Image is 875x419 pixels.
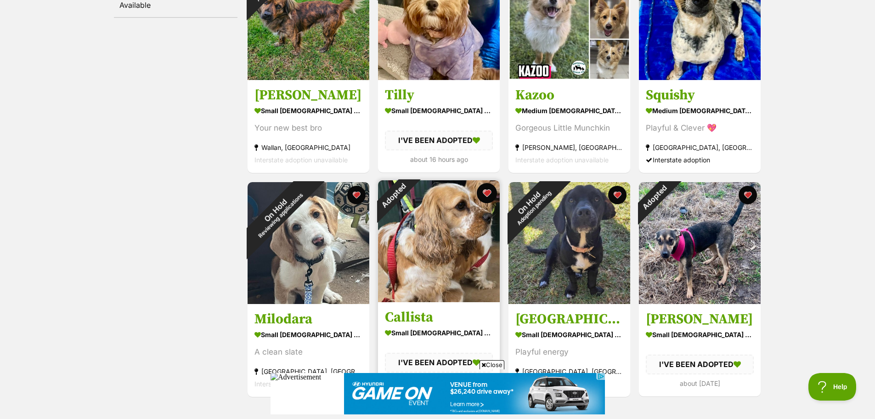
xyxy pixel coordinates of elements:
div: Adopted [366,168,420,223]
div: Interstate adoption [646,154,754,166]
span: Close [480,360,504,369]
img: Callista [378,180,500,302]
img: Milodara [248,182,369,304]
div: about 16 hours ago [385,153,493,166]
div: Your new best bro [254,122,362,135]
h3: [PERSON_NAME] [646,310,754,328]
h3: Milodara [254,310,362,328]
div: I'VE BEEN ADOPTED [385,131,493,150]
a: Tilly small [DEMOGRAPHIC_DATA] Dog I'VE BEEN ADOPTED about 16 hours ago favourite [378,80,500,172]
div: small [DEMOGRAPHIC_DATA] Dog [385,326,493,339]
h3: [GEOGRAPHIC_DATA] [515,310,623,328]
button: favourite [739,186,757,204]
div: [GEOGRAPHIC_DATA], [GEOGRAPHIC_DATA] [515,365,623,378]
div: Adopted [627,170,681,225]
a: On HoldAdoption pending [248,73,369,82]
h3: Squishy [646,87,754,104]
span: Interstate adoption unavailable [254,380,348,388]
h3: Kazoo [515,87,623,104]
div: I'VE BEEN ADOPTED [385,353,493,372]
h3: Callista [385,309,493,326]
div: small [DEMOGRAPHIC_DATA] Dog [254,104,362,118]
div: [PERSON_NAME], [GEOGRAPHIC_DATA] [515,142,623,154]
iframe: Advertisement [271,373,605,414]
a: Callista small [DEMOGRAPHIC_DATA] Dog I'VE BEEN ADOPTED [DATE] favourite [378,302,500,394]
div: small [DEMOGRAPHIC_DATA] Dog [254,328,362,341]
a: Adopted [378,73,500,82]
a: On HoldAdoption pending [508,297,630,306]
a: Milodara small [DEMOGRAPHIC_DATA] Dog A clean slate [GEOGRAPHIC_DATA], [GEOGRAPHIC_DATA] Intersta... [248,304,369,397]
div: medium [DEMOGRAPHIC_DATA] Dog [646,104,754,118]
a: Kazoo medium [DEMOGRAPHIC_DATA] Dog Gorgeous Little Munchkin [PERSON_NAME], [GEOGRAPHIC_DATA] Int... [508,80,630,173]
img: Paris [508,182,630,304]
div: about [DATE] [646,377,754,389]
div: [GEOGRAPHIC_DATA], [GEOGRAPHIC_DATA] [646,142,754,154]
div: A clean slate [254,346,362,358]
div: Interstate adoption [515,378,623,390]
a: Adopted [378,295,500,304]
div: Playful & Clever 💖 [646,122,754,135]
div: [GEOGRAPHIC_DATA], [GEOGRAPHIC_DATA] [254,365,362,378]
h3: Tilly [385,87,493,104]
a: Squishy medium [DEMOGRAPHIC_DATA] Dog Playful & Clever 💖 [GEOGRAPHIC_DATA], [GEOGRAPHIC_DATA] Int... [639,80,761,173]
a: Adopted [639,297,761,306]
a: [PERSON_NAME] small [DEMOGRAPHIC_DATA] Dog I'VE BEEN ADOPTED about [DATE] favourite [639,304,761,396]
a: [GEOGRAPHIC_DATA] small [DEMOGRAPHIC_DATA] Dog Playful energy [GEOGRAPHIC_DATA], [GEOGRAPHIC_DATA... [508,304,630,397]
div: Wallan, [GEOGRAPHIC_DATA] [254,142,362,154]
div: On Hold [491,165,571,245]
span: Adoption pending [516,189,553,226]
button: favourite [477,183,497,203]
span: Reviewing applications [257,192,304,239]
div: On Hold [227,161,328,263]
button: favourite [347,186,366,204]
span: Interstate adoption unavailable [515,156,609,164]
span: Interstate adoption unavailable [254,156,348,164]
div: Gorgeous Little Munchkin [515,122,623,135]
div: Playful energy [515,346,623,358]
div: small [DEMOGRAPHIC_DATA] Dog [515,328,623,341]
div: I'VE BEEN ADOPTED [646,355,754,374]
div: small [DEMOGRAPHIC_DATA] Dog [385,104,493,118]
div: small [DEMOGRAPHIC_DATA] Dog [646,328,754,341]
h3: [PERSON_NAME] [254,87,362,104]
button: favourite [608,186,627,204]
a: [PERSON_NAME] small [DEMOGRAPHIC_DATA] Dog Your new best bro Wallan, [GEOGRAPHIC_DATA] Interstate... [248,80,369,173]
a: On HoldReviewing applications [248,297,369,306]
img: Alice [639,182,761,304]
div: medium [DEMOGRAPHIC_DATA] Dog [515,104,623,118]
iframe: Help Scout Beacon - Open [808,373,857,401]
